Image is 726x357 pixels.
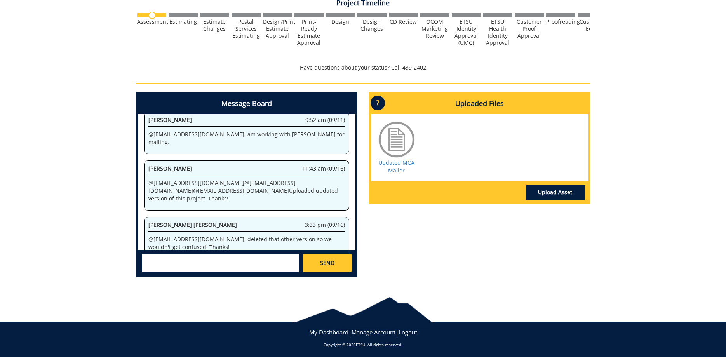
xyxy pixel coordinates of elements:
[371,96,385,110] p: ?
[148,165,192,172] span: [PERSON_NAME]
[352,328,395,336] a: Manage Account
[546,18,575,25] div: Proofreading
[378,159,414,174] a: Updated MCA Mailer
[302,165,345,172] span: 11:43 am (09/16)
[452,18,481,46] div: ETSU Identity Approval (UMC)
[142,254,299,272] textarea: messageToSend
[136,64,590,71] p: Have questions about your status? Call 439-2402
[389,18,418,25] div: CD Review
[526,185,585,200] a: Upload Asset
[200,18,229,32] div: Estimate Changes
[515,18,544,39] div: Customer Proof Approval
[138,94,355,114] h4: Message Board
[305,221,345,229] span: 3:33 pm (09/16)
[357,18,387,32] div: Design Changes
[356,342,365,347] a: ETSU
[137,18,166,25] div: Assessment
[148,179,345,202] p: @ [EMAIL_ADDRESS][DOMAIN_NAME] @ [EMAIL_ADDRESS][DOMAIN_NAME] @ [EMAIL_ADDRESS][DOMAIN_NAME] Uplo...
[169,18,198,25] div: Estimating
[148,12,156,19] img: no
[148,116,192,124] span: [PERSON_NAME]
[263,18,292,39] div: Design/Print Estimate Approval
[483,18,512,46] div: ETSU Health Identity Approval
[326,18,355,25] div: Design
[148,235,345,251] p: @ [EMAIL_ADDRESS][DOMAIN_NAME] I deleted that other version so we wouldn't get confused. Thanks!
[320,259,334,267] span: SEND
[578,18,607,32] div: Customer Edits
[294,18,324,46] div: Print-Ready Estimate Approval
[399,328,417,336] a: Logout
[309,328,348,336] a: My Dashboard
[148,131,345,146] p: @ [EMAIL_ADDRESS][DOMAIN_NAME] I am working with [PERSON_NAME] for mailing.
[420,18,449,39] div: QCOM Marketing Review
[148,221,237,228] span: [PERSON_NAME] [PERSON_NAME]
[232,18,261,39] div: Postal Services Estimating
[371,94,588,114] h4: Uploaded Files
[305,116,345,124] span: 9:52 am (09/11)
[303,254,351,272] a: SEND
